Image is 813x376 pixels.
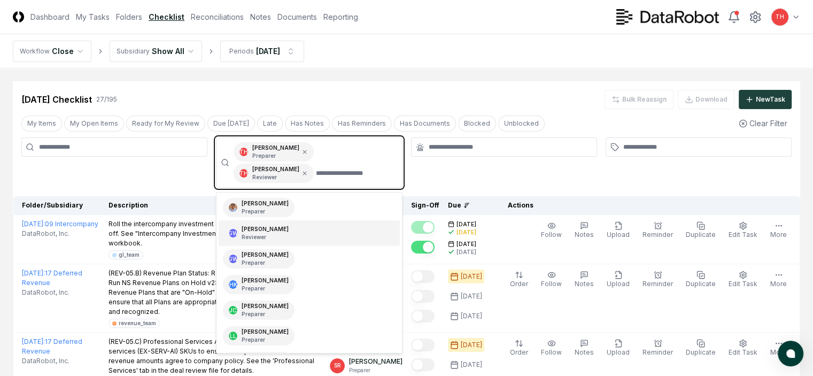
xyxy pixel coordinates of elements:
div: [PERSON_NAME] [242,251,289,267]
button: Notes [572,219,596,242]
div: [PERSON_NAME] [242,225,289,241]
div: Suggestions [216,193,401,353]
p: (REV-05.B) Revenue Plan Status: Revenue Plans On Hold Review - Run NS Revenue Plans on Hold v2: R... [109,268,322,317]
span: Duplicate [686,348,716,356]
button: Edit Task [726,268,760,291]
a: [DATE]:17 Deferred Revenue [22,269,82,287]
div: [DATE] [456,228,476,236]
button: Reminder [640,337,675,359]
div: [PERSON_NAME] [252,165,299,181]
button: Mark complete [411,339,435,351]
button: Ready for My Review [126,116,205,132]
div: Due [448,201,491,210]
span: [DATE] : [22,337,45,346]
button: Due Today [207,116,255,132]
button: Order [508,268,530,291]
button: My Open Items [64,116,124,132]
button: Reminder [640,219,675,242]
span: Notes [575,280,594,288]
a: Folders [116,11,142,22]
span: JC [229,306,237,314]
th: Folder/Subsidiary [13,196,104,215]
p: Preparer [252,152,299,160]
button: Edit Task [726,337,760,359]
img: DataRobot logo [616,9,719,25]
button: Notes [572,268,596,291]
div: [DATE] Checklist [21,93,92,106]
div: Periods [229,47,254,56]
button: Mark complete [411,358,435,371]
span: DataRobot, Inc. [22,229,69,239]
button: Mark complete [411,310,435,323]
button: Order [508,337,530,359]
button: Unblocked [498,116,545,132]
button: Duplicate [684,337,718,359]
button: Upload [605,268,632,291]
button: NewTask [739,90,792,109]
span: TH [776,13,784,21]
span: Reminder [642,280,673,288]
button: More [768,219,789,242]
button: Late [257,116,283,132]
div: Workflow [20,47,50,56]
span: LL [230,332,236,340]
span: TH [239,148,248,156]
div: [DATE] [461,340,482,350]
button: Has Notes [285,116,330,132]
span: Edit Task [729,231,757,239]
p: Preparer [242,259,289,267]
button: Upload [605,337,632,359]
button: Mark complete [411,241,435,254]
span: Notes [575,348,594,356]
th: Sign-Off [407,196,444,215]
p: (REV-05.C) Professional Services Analysis: Review all professional services (EX-SERV-AI) SKUs to ... [109,337,322,375]
button: Clear Filter [734,113,792,133]
button: Blocked [458,116,496,132]
button: Mark complete [411,221,435,234]
div: revenue_team [119,319,156,327]
button: My Items [21,116,62,132]
span: Duplicate [686,280,716,288]
span: Upload [607,280,630,288]
span: Order [510,348,528,356]
a: [DATE]:17 Deferred Revenue [22,337,82,355]
span: Edit Task [729,348,757,356]
button: Notes [572,337,596,359]
div: [PERSON_NAME] [242,302,289,318]
p: Preparer [349,366,402,374]
div: [PERSON_NAME] [252,144,299,160]
p: Preparer [242,336,289,344]
span: [DATE] [456,240,476,248]
button: Duplicate [684,219,718,242]
button: atlas-launcher [778,341,803,366]
button: Follow [539,219,564,242]
span: [DATE] : [22,220,45,228]
nav: breadcrumb [13,41,304,62]
div: Actions [499,201,792,210]
a: [DATE]:09 Intercompany [22,220,98,228]
a: Notes [250,11,271,22]
a: Dashboard [30,11,69,22]
span: Reminder [642,231,673,239]
div: [DATE] [256,45,280,57]
span: Order [510,280,528,288]
a: My Tasks [76,11,110,22]
div: [DATE] [461,311,482,321]
div: [PERSON_NAME] [242,277,289,293]
button: Mark complete [411,270,435,283]
p: Preparer [242,310,289,318]
button: Reminder [640,268,675,291]
span: Duplicate [686,231,716,239]
button: Mark complete [411,290,435,303]
div: New Task [756,95,785,104]
p: Preparer [242,285,289,293]
span: Follow [541,348,562,356]
button: Has Reminders [332,116,392,132]
span: DataRobot, Inc. [22,288,69,297]
button: Duplicate [684,268,718,291]
span: Follow [541,231,562,239]
span: [DATE] : [22,269,45,277]
div: [DATE] [461,360,482,370]
span: [DATE] [456,220,476,228]
div: [PERSON_NAME] [242,199,289,216]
